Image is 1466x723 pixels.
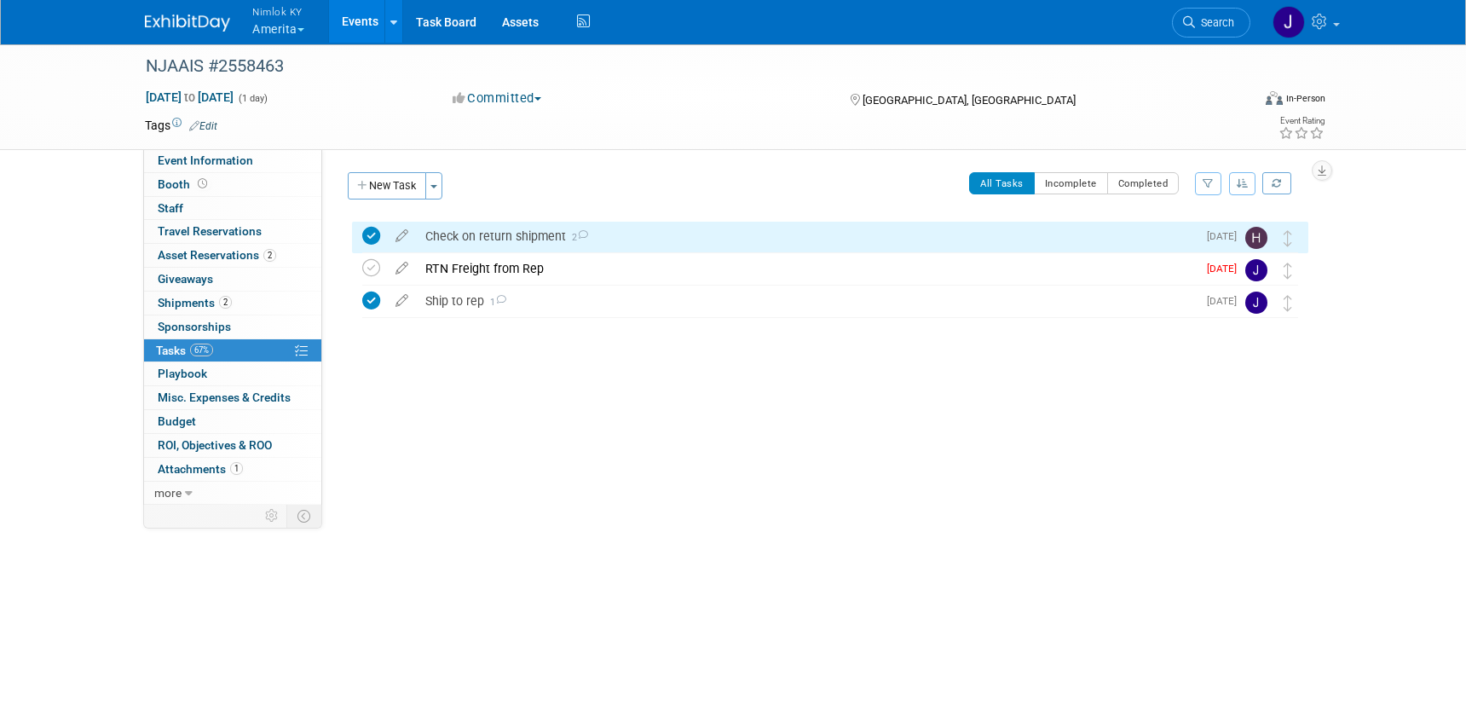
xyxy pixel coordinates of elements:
span: Search [1195,16,1234,29]
span: 2 [219,296,232,309]
td: Tags [145,117,217,134]
span: 2 [263,249,276,262]
td: Personalize Event Tab Strip [257,505,287,527]
span: Staff [158,201,183,215]
span: Sponsorships [158,320,231,333]
span: [DATE] [1207,295,1245,307]
a: Giveaways [144,268,321,291]
span: Booth [158,177,211,191]
div: NJAAIS #2558463 [140,51,1225,82]
a: ROI, Objectives & ROO [144,434,321,457]
button: Completed [1107,172,1180,194]
a: edit [387,228,417,244]
span: to [182,90,198,104]
span: [DATE] [1207,230,1245,242]
button: All Tasks [969,172,1035,194]
a: edit [387,293,417,309]
span: Shipments [158,296,232,309]
span: Attachments [158,462,243,476]
a: Event Information [144,149,321,172]
img: Format-Inperson.png [1266,91,1283,105]
i: Move task [1284,230,1292,246]
img: Hannah Durbin [1245,227,1267,249]
div: Event Rating [1278,117,1325,125]
a: Shipments2 [144,292,321,315]
span: Event Information [158,153,253,167]
a: Travel Reservations [144,220,321,243]
span: Playbook [158,367,207,380]
img: Jamie Dunn [1273,6,1305,38]
a: Refresh [1262,172,1291,194]
a: Tasks67% [144,339,321,362]
a: Misc. Expenses & Credits [144,386,321,409]
span: 2 [566,232,588,243]
span: Misc. Expenses & Credits [158,390,291,404]
span: 67% [190,344,213,356]
i: Move task [1284,263,1292,279]
a: Playbook [144,362,321,385]
span: 1 [484,297,506,308]
span: Asset Reservations [158,248,276,262]
button: Incomplete [1034,172,1108,194]
span: 1 [230,462,243,475]
span: Tasks [156,344,213,357]
span: Travel Reservations [158,224,262,238]
span: ROI, Objectives & ROO [158,438,272,452]
img: ExhibitDay [145,14,230,32]
span: more [154,486,182,500]
td: Toggle Event Tabs [287,505,322,527]
a: edit [387,261,417,276]
a: Booth [144,173,321,196]
img: Jamie Dunn [1245,259,1267,281]
a: Asset Reservations2 [144,244,321,267]
span: Booth not reserved yet [194,177,211,190]
a: Search [1172,8,1250,38]
span: [DATE] [1207,263,1245,275]
a: Sponsorships [144,315,321,338]
span: [GEOGRAPHIC_DATA], [GEOGRAPHIC_DATA] [863,94,1076,107]
span: Giveaways [158,272,213,286]
a: Staff [144,197,321,220]
a: Edit [189,120,217,132]
a: Budget [144,410,321,433]
div: Event Format [1150,89,1325,114]
span: Nimlok KY [252,3,304,20]
div: Ship to rep [417,286,1197,315]
button: Committed [447,90,548,107]
div: In-Person [1285,92,1325,105]
button: New Task [348,172,426,200]
span: Budget [158,414,196,428]
div: Check on return shipment [417,222,1197,251]
a: Attachments1 [144,458,321,481]
div: RTN Freight from Rep [417,254,1197,283]
span: [DATE] [DATE] [145,90,234,105]
img: Jamie Dunn [1245,292,1267,314]
i: Move task [1284,295,1292,311]
span: (1 day) [237,93,268,104]
a: more [144,482,321,505]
